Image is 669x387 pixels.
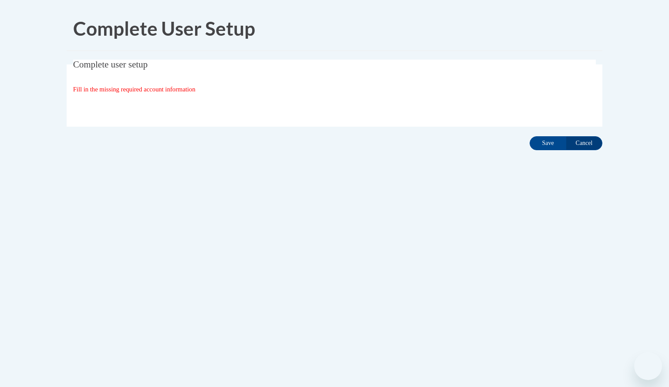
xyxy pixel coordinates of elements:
span: Complete user setup [73,59,148,70]
span: Fill in the missing required account information [73,86,196,93]
input: Cancel [566,136,602,150]
input: Save [530,136,566,150]
iframe: Button to launch messaging window [634,352,662,380]
span: Complete User Setup [73,17,255,40]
